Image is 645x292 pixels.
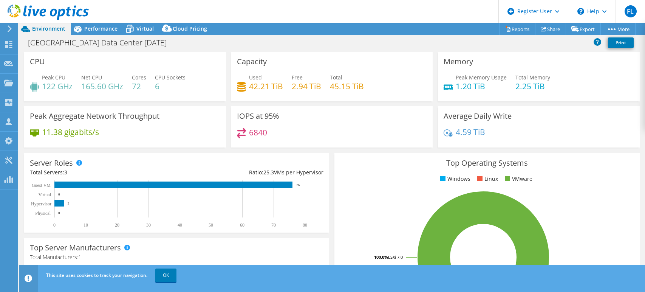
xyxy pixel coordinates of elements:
span: Free [292,74,303,81]
span: 1 [78,253,81,261]
span: Cores [132,74,146,81]
text: Physical [35,211,51,216]
h4: 42.21 TiB [249,82,283,90]
div: Total Servers: [30,168,177,177]
span: Environment [32,25,65,32]
span: 3 [64,169,67,176]
h4: 72 [132,82,146,90]
text: Virtual [39,192,51,197]
span: Total [330,74,342,81]
h3: IOPS at 95% [237,112,279,120]
a: Reports [499,23,535,35]
span: FL [625,5,637,17]
h4: 122 GHz [42,82,73,90]
text: 0 [53,222,56,228]
text: 10 [84,222,88,228]
li: Linux [475,175,498,183]
text: 0 [58,193,60,196]
h4: 1.20 TiB [456,82,507,90]
h3: Top Operating Systems [340,159,634,167]
tspan: ESXi 7.0 [388,254,403,260]
text: Hypervisor [31,201,51,207]
h4: 11.38 gigabits/s [42,128,99,136]
h4: Total Manufacturers: [30,253,323,261]
text: 30 [146,222,151,228]
h4: 45.15 TiB [330,82,364,90]
span: Peak Memory Usage [456,74,507,81]
a: Print [608,37,634,48]
h3: Top Server Manufacturers [30,244,121,252]
tspan: 100.0% [374,254,388,260]
h1: [GEOGRAPHIC_DATA] Data Center [DATE] [25,39,178,47]
span: This site uses cookies to track your navigation. [46,272,147,278]
span: Performance [84,25,118,32]
text: 40 [178,222,182,228]
text: 3 [68,202,70,205]
h4: 4.59 TiB [456,128,485,136]
a: Share [535,23,566,35]
h4: 2.25 TiB [515,82,550,90]
span: Cloud Pricing [173,25,207,32]
a: OK [155,269,176,282]
h4: 165.60 GHz [81,82,123,90]
text: 76 [296,183,300,187]
a: Export [566,23,601,35]
h3: CPU [30,57,45,66]
h3: Capacity [237,57,267,66]
div: Ratio: VMs per Hypervisor [177,168,324,177]
h4: 6840 [249,128,267,137]
h3: Server Roles [30,159,73,167]
li: Windows [438,175,470,183]
svg: \n [577,8,584,15]
h4: 6 [155,82,186,90]
span: Total Memory [515,74,550,81]
a: More [600,23,636,35]
span: Virtual [136,25,154,32]
text: 50 [209,222,213,228]
text: 20 [115,222,119,228]
span: Used [249,74,262,81]
text: Guest VM [32,183,51,188]
text: 70 [271,222,276,228]
h3: Memory [444,57,473,66]
h4: 2.94 TiB [292,82,321,90]
span: 25.3 [263,169,274,176]
text: 80 [303,222,307,228]
h3: Peak Aggregate Network Throughput [30,112,159,120]
text: 60 [240,222,244,228]
span: Net CPU [81,74,102,81]
span: CPU Sockets [155,74,186,81]
span: Peak CPU [42,74,65,81]
text: 0 [58,211,60,215]
li: VMware [503,175,532,183]
h3: Average Daily Write [444,112,512,120]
